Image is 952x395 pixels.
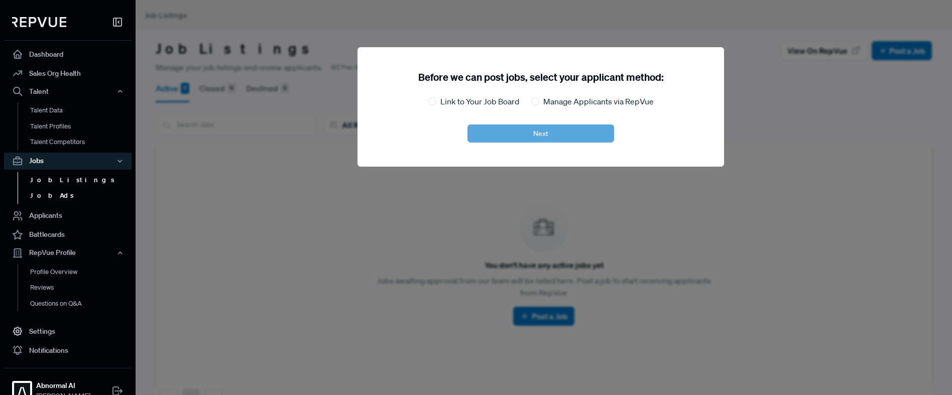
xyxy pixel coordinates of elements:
a: Settings [4,322,132,341]
a: Talent Profiles [18,118,145,135]
h5: Before we can post jobs, select your applicant method: [418,71,664,83]
label: Link to Your Job Board [440,95,519,107]
a: Applicants [4,206,132,225]
strong: Abnormal AI [36,380,90,391]
a: Talent Data [18,102,145,118]
a: Job Listings [18,172,145,188]
a: Reviews [18,280,145,296]
a: Battlecards [4,225,132,244]
label: Manage Applicants via RepVue [543,95,654,107]
a: Profile Overview [18,264,145,280]
button: Jobs [4,153,132,170]
a: Dashboard [4,45,132,64]
a: Questions on Q&A [18,296,145,312]
button: Talent [4,83,132,100]
a: Sales Org Health [4,64,132,83]
button: RepVue Profile [4,244,132,261]
a: Talent Competitors [18,134,145,150]
a: Job Ads [18,188,145,204]
a: Notifications [4,341,132,360]
img: RepVue [12,17,66,27]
